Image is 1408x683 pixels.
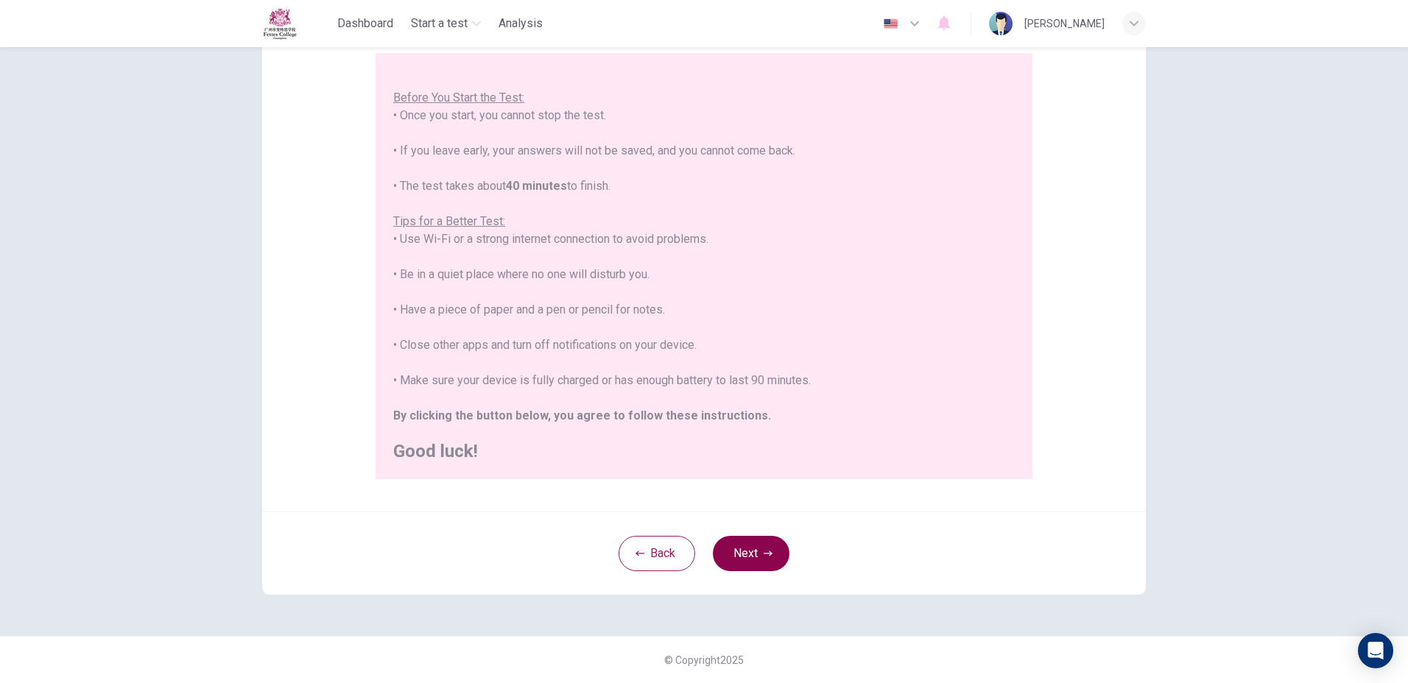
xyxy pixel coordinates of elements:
[664,654,744,666] span: © Copyright 2025
[499,15,543,32] span: Analysis
[393,54,1015,460] div: You are about to start a . • Once you start, you cannot stop the test. • If you leave early, your...
[262,7,331,40] a: Fettes logo
[393,91,524,105] u: Before You Start the Test:
[506,179,567,193] b: 40 minutes
[337,15,393,32] span: Dashboard
[393,408,771,422] b: By clicking the button below, you agree to follow these instructions.
[619,536,695,571] button: Back
[989,12,1013,35] img: Profile picture
[331,10,399,37] button: Dashboard
[881,18,900,29] img: en
[393,442,1015,460] h2: Good luck!
[393,214,505,228] u: Tips for a Better Test:
[493,10,549,37] button: Analysis
[713,536,789,571] button: Next
[262,7,298,40] img: Fettes logo
[1358,633,1393,668] div: Open Intercom Messenger
[411,15,468,32] span: Start a test
[405,10,487,37] button: Start a test
[1024,15,1105,32] div: [PERSON_NAME]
